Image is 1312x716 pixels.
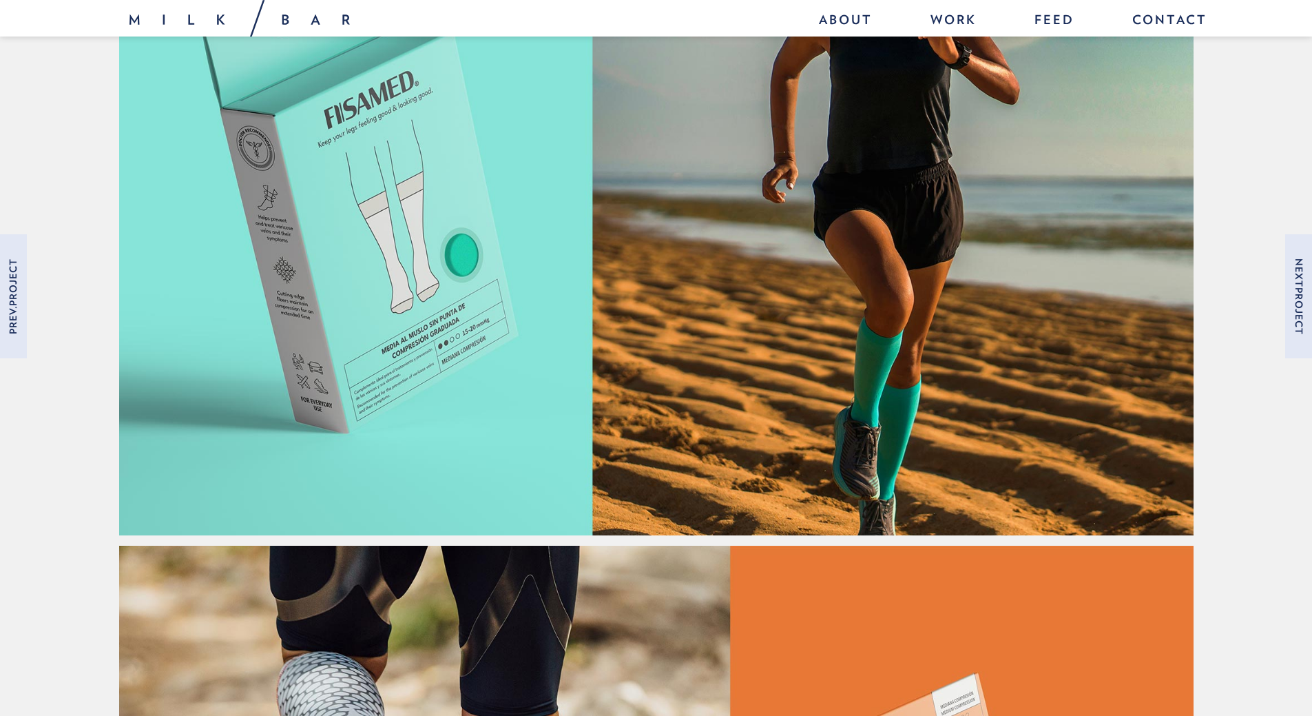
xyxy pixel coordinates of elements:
a: Feed [1021,7,1088,37]
em: Project [1293,287,1304,334]
em: Project [8,258,19,306]
a: About [805,7,886,37]
a: Contact [1118,7,1207,37]
a: Work [917,7,990,37]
